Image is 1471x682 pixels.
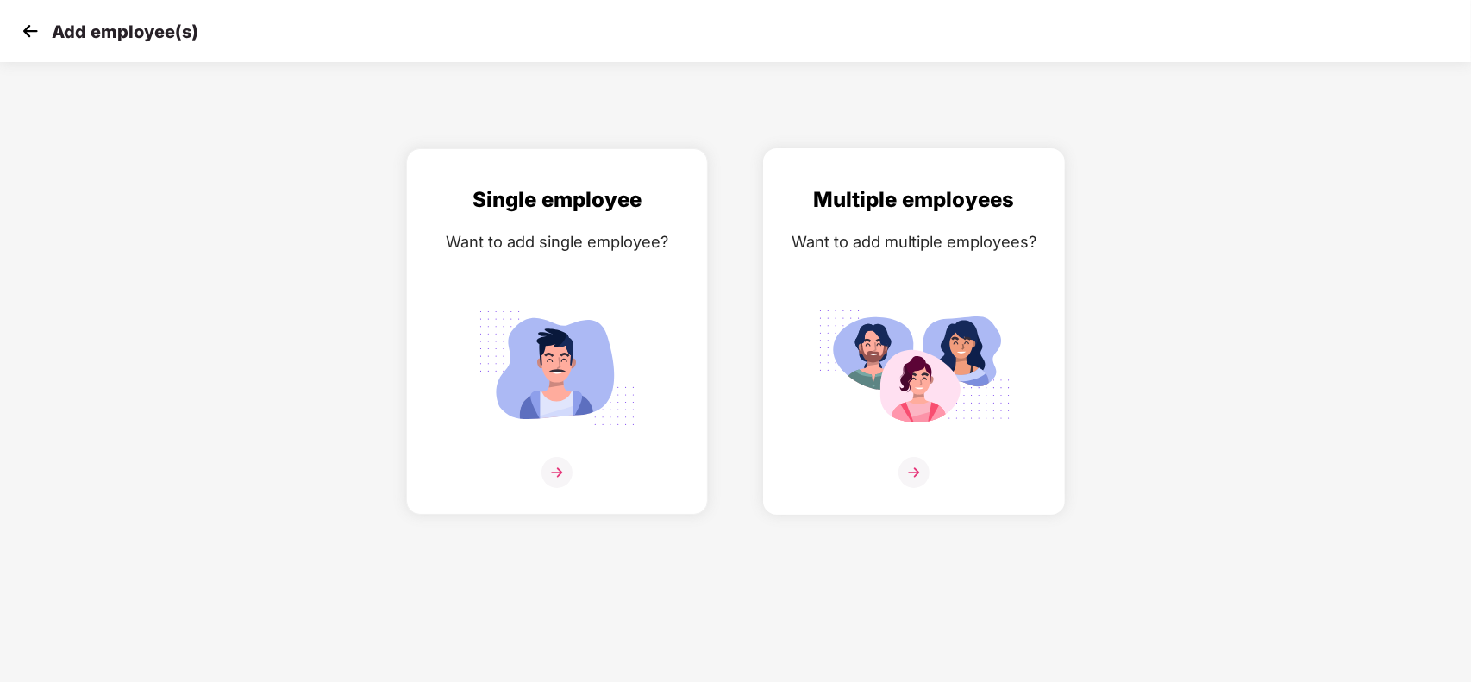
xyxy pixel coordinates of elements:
img: svg+xml;base64,PHN2ZyB4bWxucz0iaHR0cDovL3d3dy53My5vcmcvMjAwMC9zdmciIHdpZHRoPSIzNiIgaGVpZ2h0PSIzNi... [541,457,573,488]
p: Add employee(s) [52,22,198,42]
div: Want to add multiple employees? [781,229,1047,254]
div: Want to add single employee? [424,229,690,254]
img: svg+xml;base64,PHN2ZyB4bWxucz0iaHR0cDovL3d3dy53My5vcmcvMjAwMC9zdmciIHdpZHRoPSIzNiIgaGVpZ2h0PSIzNi... [898,457,930,488]
img: svg+xml;base64,PHN2ZyB4bWxucz0iaHR0cDovL3d3dy53My5vcmcvMjAwMC9zdmciIGlkPSJTaW5nbGVfZW1wbG95ZWUiIH... [460,301,654,435]
div: Single employee [424,184,690,216]
img: svg+xml;base64,PHN2ZyB4bWxucz0iaHR0cDovL3d3dy53My5vcmcvMjAwMC9zdmciIGlkPSJNdWx0aXBsZV9lbXBsb3llZS... [817,301,1011,435]
img: svg+xml;base64,PHN2ZyB4bWxucz0iaHR0cDovL3d3dy53My5vcmcvMjAwMC9zdmciIHdpZHRoPSIzMCIgaGVpZ2h0PSIzMC... [17,18,43,44]
div: Multiple employees [781,184,1047,216]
